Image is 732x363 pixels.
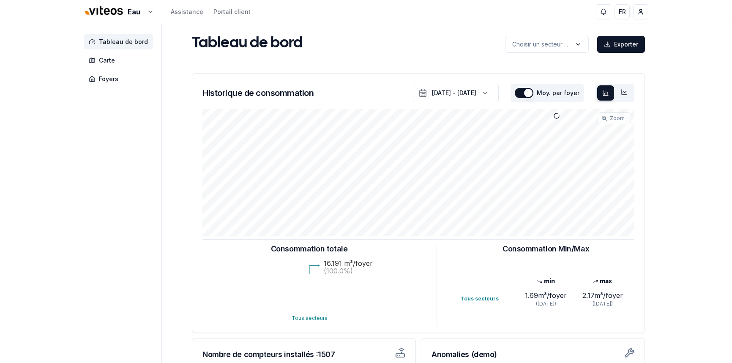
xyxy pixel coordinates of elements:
[84,3,154,21] button: Eau
[505,36,589,53] button: label
[517,300,574,307] div: ([DATE])
[291,315,327,321] text: Tous secteurs
[432,349,634,360] h3: Anomalies (demo)
[574,300,631,307] div: ([DATE])
[202,349,352,360] h3: Nombre de compteurs installés : 1507
[99,75,118,83] span: Foyers
[574,290,631,300] div: 2.17 m³/foyer
[610,115,625,122] span: Zoom
[202,87,314,99] h3: Historique de consommation
[84,34,156,49] a: Tableau de bord
[512,40,568,49] p: Choisir un secteur ...
[324,267,353,275] text: (100.0%)
[615,4,630,19] button: FR
[324,259,373,267] text: 16.191 m³/foyer
[461,295,517,302] div: Tous secteurs
[574,277,631,285] div: max
[619,8,626,16] span: FR
[517,277,574,285] div: min
[503,243,589,255] h3: Consommation Min/Max
[84,53,156,68] a: Carte
[432,89,476,97] div: [DATE] - [DATE]
[213,8,251,16] a: Portail client
[128,7,140,17] span: Eau
[99,56,115,65] span: Carte
[413,84,499,102] button: [DATE] - [DATE]
[84,71,156,87] a: Foyers
[517,290,574,300] div: 1.69 m³/foyer
[271,243,347,255] h3: Consommation totale
[171,8,203,16] a: Assistance
[192,35,303,52] h1: Tableau de bord
[84,1,124,21] img: Viteos - Eau Logo
[99,38,148,46] span: Tableau de bord
[597,36,645,53] button: Exporter
[537,90,579,96] label: Moy. par foyer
